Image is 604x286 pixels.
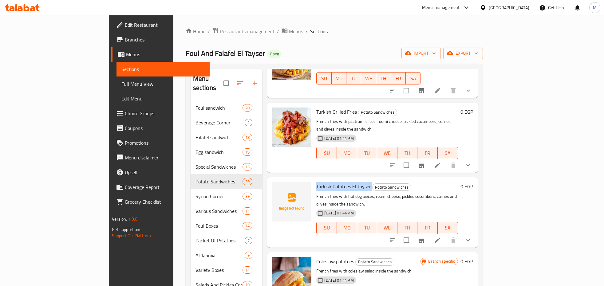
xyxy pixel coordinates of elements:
span: MO [339,149,355,158]
span: Menus [289,28,303,35]
svg: Show Choices [464,237,472,244]
a: Choice Groups [111,106,210,121]
span: 14 [243,267,252,273]
span: Choice Groups [125,110,205,117]
span: Coverage Report [125,183,205,191]
button: Add section [247,76,262,91]
div: items [243,134,252,141]
button: WE [377,222,397,234]
button: delete [446,83,461,98]
span: Coleslaw potatoes [316,257,354,266]
div: items [243,104,252,112]
span: SU [319,149,334,158]
button: Branch-specific-item [414,233,429,248]
button: show more [461,158,476,173]
span: Variety Boxes [195,266,243,274]
p: French fries with hot dog pieces, roumi cheese, pickled cucumbers, curries and olives inside the ... [316,193,458,208]
div: Packet Of Potatoes7 [191,233,263,248]
span: [DATE] 01:44 PM [322,277,356,283]
button: SA [438,222,458,234]
div: Various Sandwiches11 [191,204,263,218]
button: FR [417,147,438,159]
div: items [243,266,252,274]
span: Turkish Grilled Fries [316,107,357,116]
button: SU [316,222,337,234]
span: Select to update [400,234,413,247]
button: SA [406,72,420,84]
span: SU [319,74,329,83]
span: Grocery Checklist [125,198,205,206]
span: Sort sections [233,76,247,91]
a: Coverage Report [111,180,210,194]
span: Get support on: [112,225,140,233]
a: Menu disclaimer [111,150,210,165]
span: Restaurants management [220,28,274,35]
div: items [245,252,252,259]
a: Edit menu item [434,87,441,94]
span: 13 [243,164,252,170]
span: 29 [243,179,252,185]
div: items [243,163,252,170]
span: Upsell [125,169,205,176]
div: Egg sandwich19 [191,145,263,159]
span: TU [360,223,375,232]
p: French fries with pastrami slices, roumi cheese, pickled cucumbers, curries and olives inside the... [316,118,458,133]
button: MO [337,147,357,159]
span: 19 [243,149,252,155]
span: Foul Boxes [195,222,243,229]
span: FR [420,149,435,158]
a: Promotions [111,135,210,150]
span: Falafel sandwich [195,134,243,141]
span: TH [379,74,389,83]
div: items [243,207,252,215]
span: 2 [245,120,252,126]
span: SU [319,223,334,232]
span: 1.0.0 [128,215,138,223]
button: TU [346,72,361,84]
h6: 0 EGP [460,108,473,116]
span: export [448,49,478,57]
a: Coupons [111,121,210,135]
a: Edit menu item [434,237,441,244]
span: Promotions [125,139,205,147]
span: Edit Menu [121,95,205,102]
span: Potato Sandwiches [373,184,411,191]
a: Menus [111,47,210,62]
span: Packet Of Potatoes [195,237,245,244]
span: Open [267,51,282,57]
div: Foul sandwich20 [191,100,263,115]
button: TH [397,147,418,159]
span: Special Sandwiches [195,163,243,170]
div: [GEOGRAPHIC_DATA] [489,4,529,11]
span: Edit Restaurant [125,21,205,29]
span: MO [339,223,355,232]
h6: 0 EGP [460,257,473,266]
span: Menus [126,51,205,58]
span: Menu disclaimer [125,154,205,161]
div: Open [267,50,282,58]
span: Syrian Corner [195,193,243,200]
div: Falafel sandwich18 [191,130,263,145]
li: / [277,28,279,35]
span: TH [400,223,415,232]
div: Potato Sandwiches [358,109,397,116]
a: Edit menu item [434,162,441,169]
span: Full Menu View [121,80,205,88]
span: Potato Sandwiches [358,109,397,116]
div: Potato Sandwiches [355,258,394,266]
button: TU [357,222,377,234]
a: Upsell [111,165,210,180]
svg: Show Choices [464,162,472,169]
a: Edit Restaurant [111,18,210,32]
span: Foul And Falafel El Tayser [186,46,265,60]
span: SA [440,223,456,232]
span: Foul sandwich [195,104,243,112]
div: items [245,119,252,126]
button: TU [357,147,377,159]
button: Branch-specific-item [414,158,429,173]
